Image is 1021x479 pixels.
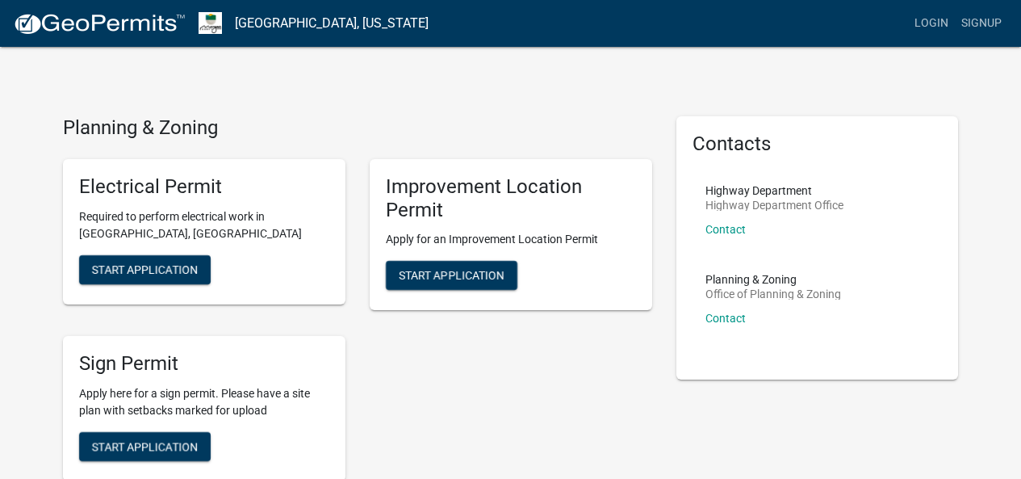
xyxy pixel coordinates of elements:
[705,288,841,300] p: Office of Planning & Zoning
[693,132,943,156] h5: Contacts
[705,185,843,196] p: Highway Department
[386,261,517,290] button: Start Application
[386,231,636,248] p: Apply for an Improvement Location Permit
[79,352,329,376] h5: Sign Permit
[79,175,329,199] h5: Electrical Permit
[79,255,211,284] button: Start Application
[705,274,841,285] p: Planning & Zoning
[399,269,504,282] span: Start Application
[199,12,222,34] img: Morgan County, Indiana
[79,385,329,419] p: Apply here for a sign permit. Please have a site plan with setbacks marked for upload
[79,432,211,461] button: Start Application
[79,208,329,242] p: Required to perform electrical work in [GEOGRAPHIC_DATA], [GEOGRAPHIC_DATA]
[235,10,429,37] a: [GEOGRAPHIC_DATA], [US_STATE]
[705,312,746,325] a: Contact
[386,175,636,222] h5: Improvement Location Permit
[92,440,198,453] span: Start Application
[92,263,198,275] span: Start Application
[908,8,955,39] a: Login
[63,116,652,140] h4: Planning & Zoning
[955,8,1008,39] a: Signup
[705,223,746,236] a: Contact
[705,200,843,211] p: Highway Department Office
